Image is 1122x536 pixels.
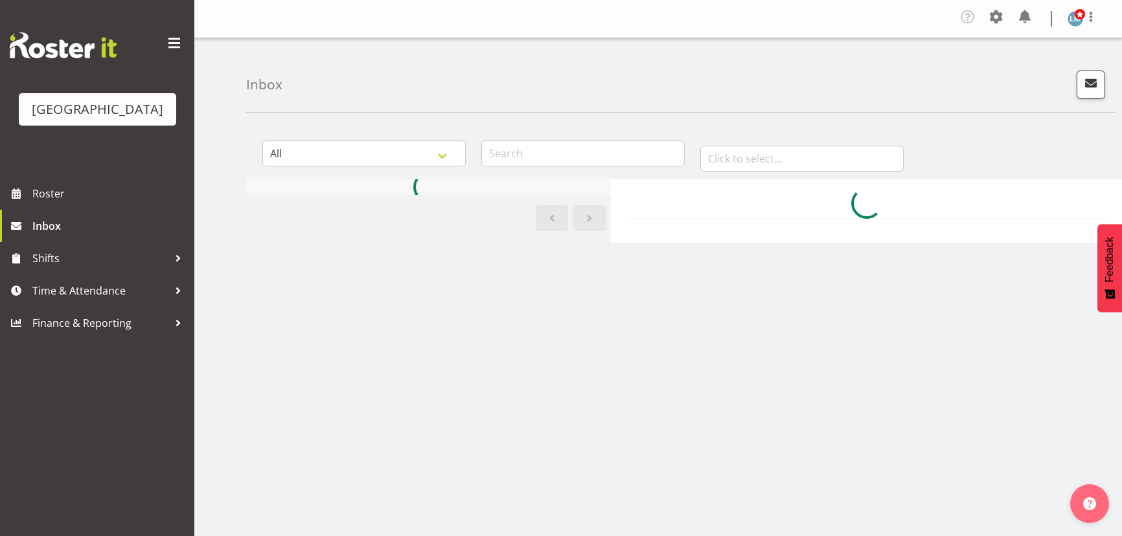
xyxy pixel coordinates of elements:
[246,77,282,92] h4: Inbox
[1068,11,1083,27] img: lesley-mckenzie127.jpg
[1097,224,1122,312] button: Feedback - Show survey
[32,249,168,268] span: Shifts
[536,205,568,231] a: Previous page
[481,140,685,166] input: Search
[32,281,168,300] span: Time & Attendance
[32,184,188,203] span: Roster
[10,32,117,58] img: Rosterit website logo
[32,216,188,236] span: Inbox
[32,313,168,333] span: Finance & Reporting
[573,205,606,231] a: Next page
[700,146,904,172] input: Click to select...
[1083,497,1096,510] img: help-xxl-2.png
[32,100,163,119] div: [GEOGRAPHIC_DATA]
[1104,237,1116,282] span: Feedback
